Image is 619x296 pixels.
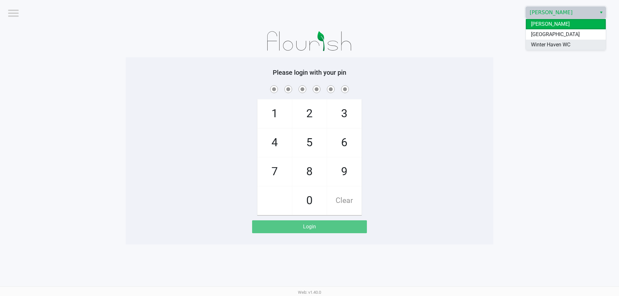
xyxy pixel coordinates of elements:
span: 8 [292,158,327,186]
span: Web: v1.40.0 [298,290,321,295]
span: [PERSON_NAME] [531,20,570,28]
span: 6 [327,129,361,157]
span: Clear [327,186,361,215]
span: 7 [258,158,292,186]
span: 3 [327,100,361,128]
h5: Please login with your pin [131,69,488,76]
span: 2 [292,100,327,128]
span: 0 [292,186,327,215]
span: 1 [258,100,292,128]
span: Winter Haven WC [531,41,570,49]
span: [PERSON_NAME] [530,9,593,16]
span: 9 [327,158,361,186]
span: [GEOGRAPHIC_DATA] [531,31,580,38]
button: Select [596,7,606,18]
span: 4 [258,129,292,157]
span: 5 [292,129,327,157]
